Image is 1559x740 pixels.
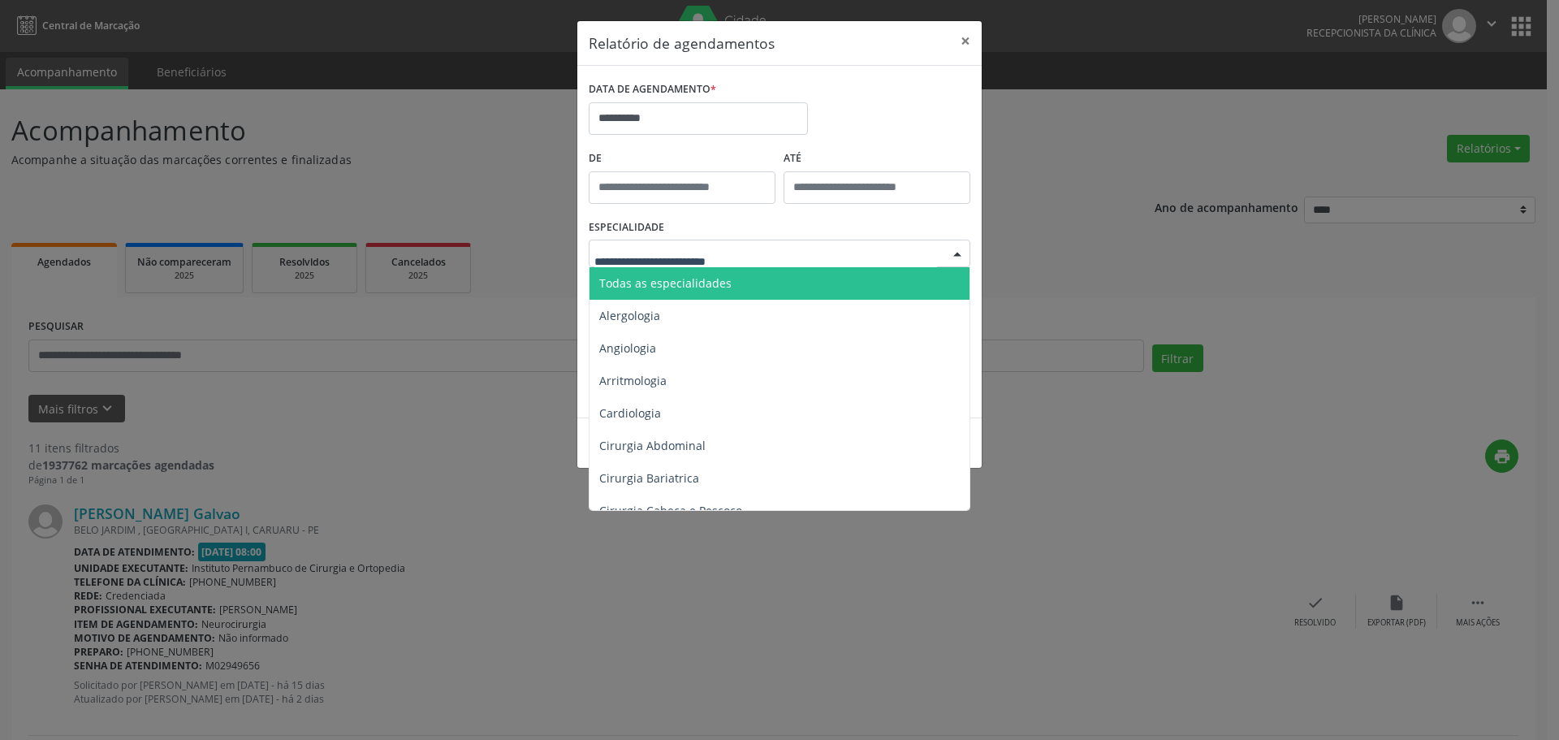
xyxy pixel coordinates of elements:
h5: Relatório de agendamentos [589,32,775,54]
span: Cirurgia Bariatrica [599,470,699,486]
span: Cirurgia Abdominal [599,438,706,453]
label: DATA DE AGENDAMENTO [589,77,716,102]
span: Todas as especialidades [599,275,732,291]
span: Arritmologia [599,373,667,388]
span: Cirurgia Cabeça e Pescoço [599,503,742,518]
span: Cardiologia [599,405,661,421]
label: ATÉ [784,146,970,171]
span: Alergologia [599,308,660,323]
label: ESPECIALIDADE [589,215,664,240]
button: Close [949,21,982,61]
span: Angiologia [599,340,656,356]
label: De [589,146,775,171]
